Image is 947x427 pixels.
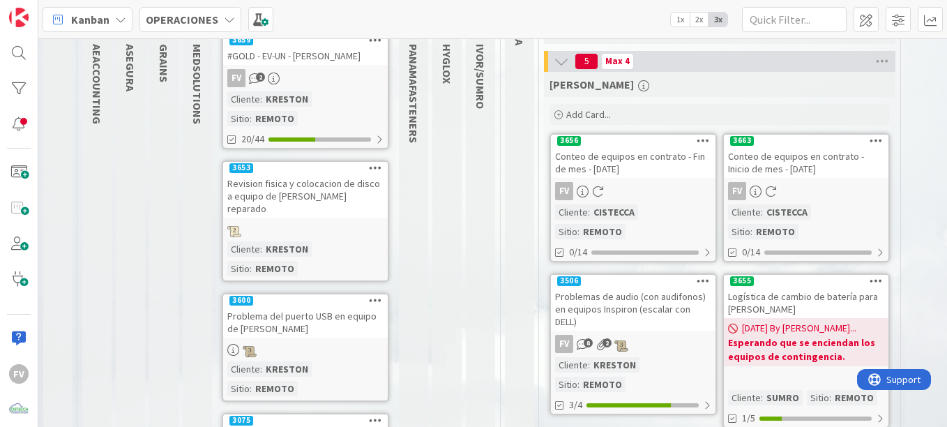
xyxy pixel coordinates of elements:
div: FV [223,69,388,87]
span: IVOR/SUMRO [473,44,487,109]
div: 3656 [557,136,581,146]
span: 2 [603,338,612,347]
span: : [761,390,763,405]
div: FV [227,69,245,87]
a: 3653Revision fisica y colocacion de disco a equipo de [PERSON_NAME] reparadoCliente:KRESTONSitio:... [222,160,389,282]
div: Logística de cambio de batería para [PERSON_NAME] [724,287,888,318]
span: ASEGURA [123,44,137,91]
span: : [260,91,262,107]
div: FV [728,182,746,200]
div: KRESTON [262,241,312,257]
div: KRESTON [262,91,312,107]
div: FV [555,182,573,200]
div: 3663 [730,136,754,146]
span: : [761,204,763,220]
span: HYGLOX [440,44,454,84]
div: Cliente [728,204,761,220]
div: Sitio [728,224,750,239]
div: 3653Revision fisica y colocacion de disco a equipo de [PERSON_NAME] reparado [223,162,388,218]
span: : [260,361,262,377]
span: MEDSOLUTIONS [190,44,204,124]
div: FV [9,364,29,384]
div: Problema del puerto USB en equipo de [PERSON_NAME] [223,307,388,338]
div: Conteo de equipos en contrato - Fin de mes - [DATE] [551,147,715,178]
div: Conteo de equipos en contrato - Inicio de mes - [DATE] [724,147,888,178]
div: Cliente [227,241,260,257]
span: 1x [671,13,690,27]
span: : [588,357,590,373]
span: GRAINS [157,44,171,82]
span: 1/5 [742,411,755,426]
span: [DATE] By [PERSON_NAME]... [742,321,856,336]
div: 3659#GOLD - EV-UN - [PERSON_NAME] [223,34,388,65]
div: 3600 [229,296,253,306]
span: : [588,204,590,220]
div: 3506 [551,275,715,287]
div: SUMRO [763,390,803,405]
div: Sitio [555,377,577,392]
div: 3600 [223,294,388,307]
div: REMOTO [252,381,298,396]
span: FERNANDO [550,77,634,91]
div: Problemas de audio (con audifonos) en equipos Inspiron (escalar con DELL) [551,287,715,331]
div: 3659 [223,34,388,47]
div: 3656Conteo de equipos en contrato - Fin de mes - [DATE] [551,135,715,178]
div: 3653 [223,162,388,174]
div: REMOTO [252,111,298,126]
div: FV [551,335,715,353]
b: Esperando que se enciendan los equipos de contingencia. [728,336,884,364]
div: Sitio [807,390,829,405]
div: 3655 [730,276,754,286]
div: 3075 [223,414,388,427]
img: avatar [9,400,29,419]
input: Quick Filter... [742,7,847,32]
span: 3/4 [569,398,582,412]
span: Support [29,2,63,19]
div: CISTECCA [590,204,638,220]
img: Visit kanbanzone.com [9,8,29,27]
div: Cliente [227,361,260,377]
div: 3600Problema del puerto USB en equipo de [PERSON_NAME] [223,294,388,338]
div: 3653 [229,163,253,173]
span: 0/14 [569,245,587,260]
div: REMOTO [831,390,877,405]
div: 3663 [724,135,888,147]
span: : [577,224,579,239]
span: 0/14 [742,245,760,260]
div: 3655Logística de cambio de batería para [PERSON_NAME] [724,275,888,318]
div: FV [724,182,888,200]
div: KRESTON [262,361,312,377]
span: : [250,261,252,276]
b: OPERACIONES [146,13,218,27]
div: Cliente [555,357,588,373]
div: REMOTO [579,377,626,392]
span: : [750,224,752,239]
span: Kanban [71,11,109,28]
span: 3x [709,13,727,27]
div: FV [555,335,573,353]
div: Sitio [555,224,577,239]
span: : [829,390,831,405]
div: Max 4 [605,58,630,65]
a: 3600Problema del puerto USB en equipo de [PERSON_NAME]Cliente:KRESTONSitio:REMOTO [222,293,389,402]
span: : [250,381,252,396]
span: Add Card... [566,108,611,121]
div: 3075 [229,416,253,426]
span: PANAMAFASTENERS [407,44,421,143]
div: Sitio [227,381,250,396]
div: Cliente [728,390,761,405]
a: 3656Conteo de equipos en contrato - Fin de mes - [DATE]FVCliente:CISTECCASitio:REMOTO0/14 [550,133,717,262]
div: FV [551,182,715,200]
a: 3659#GOLD - EV-UN - [PERSON_NAME]FVCliente:KRESTONSitio:REMOTO20/44 [222,33,389,149]
div: 3663Conteo de equipos en contrato - Inicio de mes - [DATE] [724,135,888,178]
span: 5 [575,53,598,70]
div: CISTECCA [763,204,811,220]
div: KRESTON [590,357,639,373]
span: 2 [256,73,265,82]
span: : [260,241,262,257]
div: 3659 [229,36,253,45]
a: 3663Conteo de equipos en contrato - Inicio de mes - [DATE]FVCliente:CISTECCASitio:REMOTO0/14 [722,133,890,262]
div: #GOLD - EV-UN - [PERSON_NAME] [223,47,388,65]
a: 3506Problemas de audio (con audifonos) en equipos Inspiron (escalar con DELL)FVCliente:KRESTONSit... [550,274,717,415]
div: Cliente [227,91,260,107]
